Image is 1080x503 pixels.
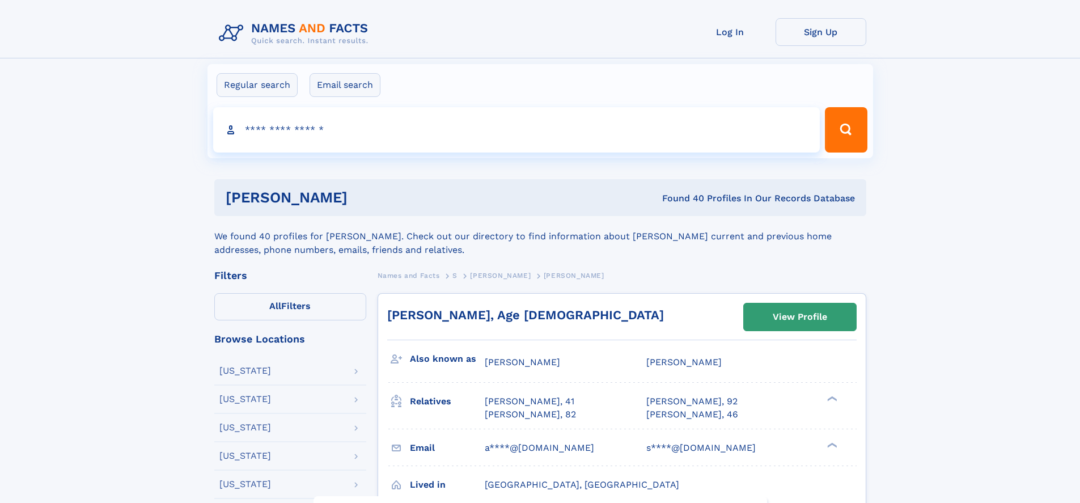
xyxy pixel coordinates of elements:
[410,392,485,411] h3: Relatives
[485,408,576,421] a: [PERSON_NAME], 82
[824,441,838,449] div: ❯
[219,480,271,489] div: [US_STATE]
[505,192,855,205] div: Found 40 Profiles In Our Records Database
[452,268,458,282] a: S
[776,18,866,46] a: Sign Up
[214,18,378,49] img: Logo Names and Facts
[219,423,271,432] div: [US_STATE]
[214,334,366,344] div: Browse Locations
[685,18,776,46] a: Log In
[485,479,679,490] span: [GEOGRAPHIC_DATA], [GEOGRAPHIC_DATA]
[410,475,485,494] h3: Lived in
[213,107,820,153] input: search input
[214,270,366,281] div: Filters
[452,272,458,280] span: S
[378,268,440,282] a: Names and Facts
[410,438,485,458] h3: Email
[410,349,485,369] h3: Also known as
[825,107,867,153] button: Search Button
[485,357,560,367] span: [PERSON_NAME]
[646,357,722,367] span: [PERSON_NAME]
[310,73,380,97] label: Email search
[226,191,505,205] h1: [PERSON_NAME]
[219,366,271,375] div: [US_STATE]
[387,308,664,322] a: [PERSON_NAME], Age [DEMOGRAPHIC_DATA]
[217,73,298,97] label: Regular search
[219,395,271,404] div: [US_STATE]
[470,272,531,280] span: [PERSON_NAME]
[744,303,856,331] a: View Profile
[646,408,738,421] a: [PERSON_NAME], 46
[470,268,531,282] a: [PERSON_NAME]
[219,451,271,460] div: [US_STATE]
[214,293,366,320] label: Filters
[485,395,574,408] a: [PERSON_NAME], 41
[544,272,604,280] span: [PERSON_NAME]
[824,395,838,403] div: ❯
[269,301,281,311] span: All
[214,216,866,257] div: We found 40 profiles for [PERSON_NAME]. Check out our directory to find information about [PERSON...
[646,395,738,408] a: [PERSON_NAME], 92
[773,304,827,330] div: View Profile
